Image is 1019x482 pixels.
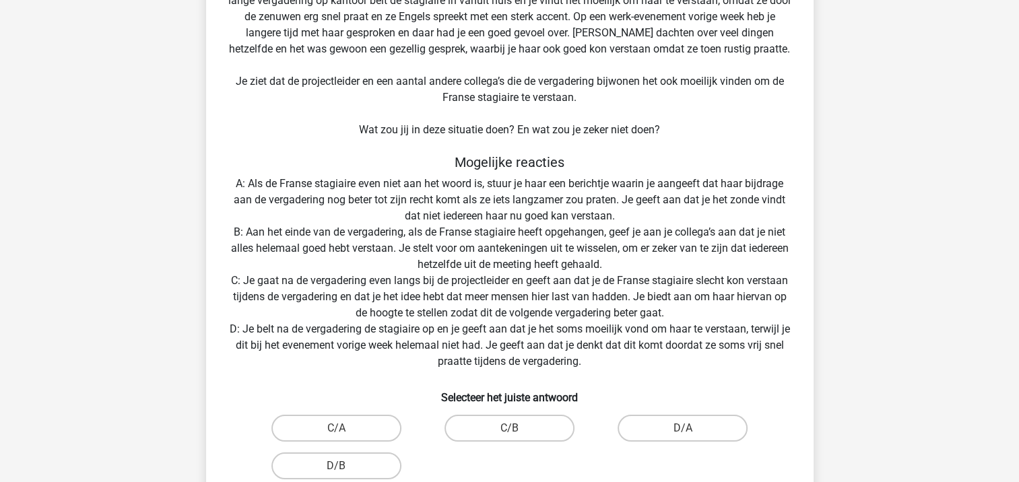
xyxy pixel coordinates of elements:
[228,380,792,404] h6: Selecteer het juiste antwoord
[618,415,748,442] label: D/A
[445,415,574,442] label: C/B
[228,154,792,170] h5: Mogelijke reacties
[271,452,401,479] label: D/B
[271,415,401,442] label: C/A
